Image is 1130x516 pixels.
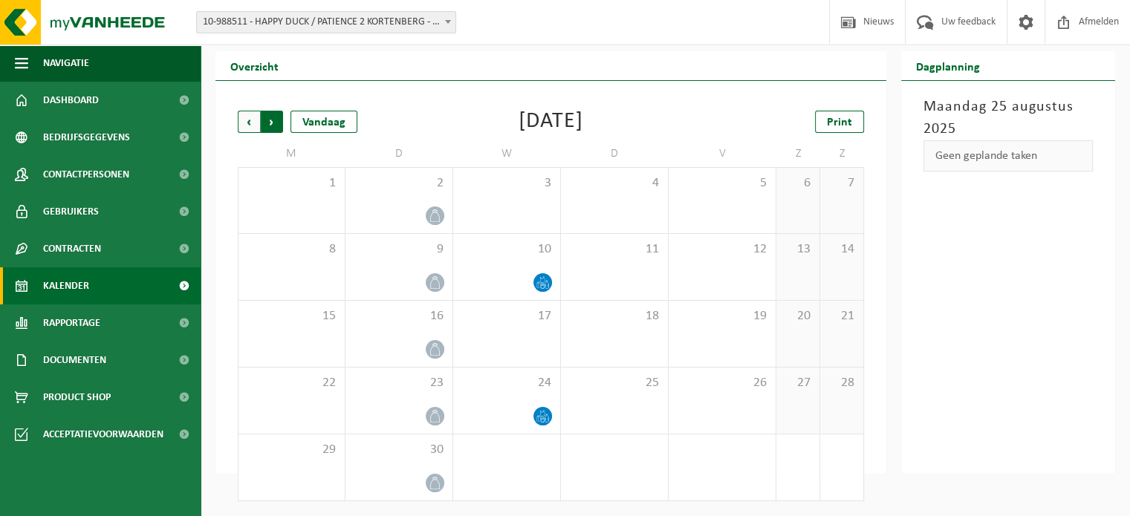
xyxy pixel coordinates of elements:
span: 30 [353,442,445,458]
span: 12 [676,241,768,258]
span: 21 [828,308,856,324]
span: 9 [353,241,445,258]
span: 14 [828,241,856,258]
span: 15 [246,308,337,324]
span: 10-988511 - HAPPY DUCK / PATIENCE 2 KORTENBERG - EVERBERG [197,12,455,33]
span: 24 [461,375,553,391]
span: Rapportage [43,304,100,342]
span: 20 [784,308,812,324]
span: 16 [353,308,445,324]
span: 11 [568,241,660,258]
span: 27 [784,375,812,391]
span: 4 [568,175,660,192]
span: 8 [246,241,337,258]
td: V [669,140,776,167]
span: 2 [353,175,445,192]
div: [DATE] [519,111,583,133]
span: Dashboard [43,82,99,119]
td: W [453,140,561,167]
span: Contactpersonen [43,156,129,193]
span: Product Shop [43,379,111,416]
span: Contracten [43,230,101,267]
span: 7 [828,175,856,192]
a: Print [815,111,864,133]
h3: Maandag 25 augustus 2025 [923,96,1093,140]
td: D [345,140,453,167]
span: Bedrijfsgegevens [43,119,130,156]
span: 19 [676,308,768,324]
span: 29 [246,442,337,458]
span: 10 [461,241,553,258]
span: 26 [676,375,768,391]
span: 25 [568,375,660,391]
span: 18 [568,308,660,324]
div: Vandaag [290,111,357,133]
span: Vorige [238,111,260,133]
span: 28 [828,375,856,391]
span: Volgende [261,111,283,133]
td: Z [820,140,864,167]
span: 3 [461,175,553,192]
td: D [561,140,669,167]
span: 1 [246,175,337,192]
span: Print [827,117,852,128]
span: Navigatie [43,45,89,82]
span: Acceptatievoorwaarden [43,416,163,453]
td: M [238,140,345,167]
span: 6 [784,175,812,192]
h2: Overzicht [215,51,293,80]
span: Gebruikers [43,193,99,230]
span: Kalender [43,267,89,304]
span: 10-988511 - HAPPY DUCK / PATIENCE 2 KORTENBERG - EVERBERG [196,11,456,33]
h2: Dagplanning [901,51,995,80]
span: 5 [676,175,768,192]
span: 17 [461,308,553,324]
span: Documenten [43,342,106,379]
span: 13 [784,241,812,258]
span: 23 [353,375,445,391]
td: Z [776,140,820,167]
span: 22 [246,375,337,391]
div: Geen geplande taken [923,140,1093,172]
